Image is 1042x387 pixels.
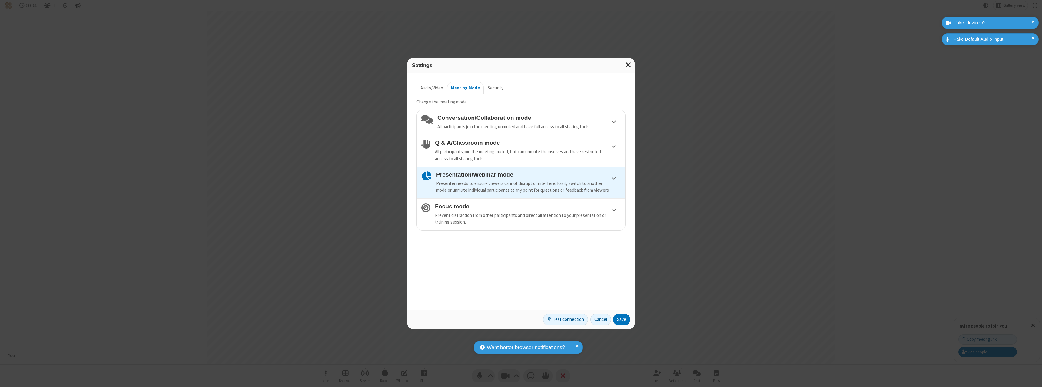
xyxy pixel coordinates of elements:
button: Close modal [622,58,635,73]
button: Cancel [590,314,611,326]
div: Fake Default Audio Input [951,36,1034,43]
h4: Conversation/Collaboration mode [437,115,621,121]
a: Test connection [543,314,588,326]
div: Presenter needs to ensure viewers cannot disrupt or interfere. Easily switch to another mode or u... [436,180,621,194]
p: Change the meeting mode [416,99,626,106]
span: Want better browser notifications? [487,344,565,352]
h4: Focus mode [435,203,621,210]
h3: Settings [412,62,630,68]
button: Audio/Video [416,82,447,94]
button: Security [484,82,507,94]
h4: Presentation/Webinar mode [436,171,621,178]
div: Prevent distraction from other participants and direct all attention to your presentation or trai... [435,212,621,226]
div: fake_device_0 [953,19,1034,26]
h4: Q & A/Classroom mode [435,140,621,146]
button: Meeting Mode [447,82,484,94]
div: All participants join the meeting muted, but can unmute themselves and have restricted access to ... [435,148,621,162]
div: All participants join the meeting unmuted and have full access to all sharing tools [437,123,621,130]
button: Save [613,314,630,326]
